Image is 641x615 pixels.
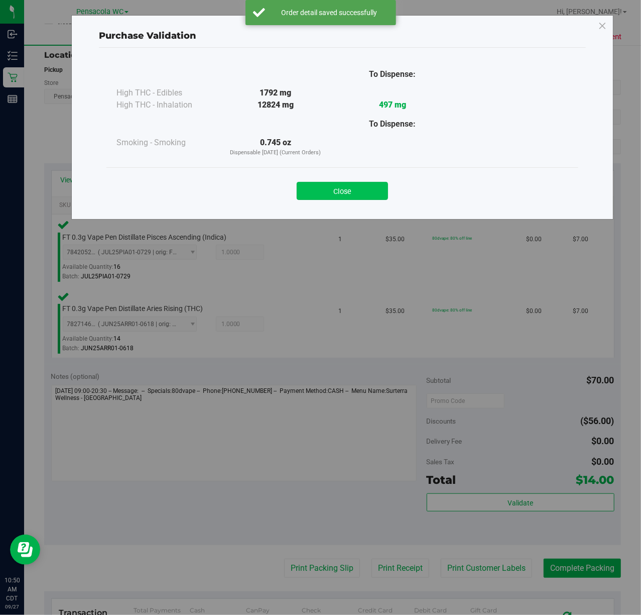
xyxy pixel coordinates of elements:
div: High THC - Inhalation [116,99,217,111]
div: 1792 mg [217,87,334,99]
div: 12824 mg [217,99,334,111]
div: 0.745 oz [217,137,334,157]
div: Smoking - Smoking [116,137,217,149]
div: To Dispense: [334,118,451,130]
button: Close [297,182,388,200]
strong: 497 mg [379,100,406,110]
iframe: Resource center [10,535,40,565]
span: Purchase Validation [99,30,196,41]
div: Order detail saved successfully [271,8,389,18]
div: To Dispense: [334,68,451,80]
p: Dispensable [DATE] (Current Orders) [217,149,334,157]
div: High THC - Edibles [116,87,217,99]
